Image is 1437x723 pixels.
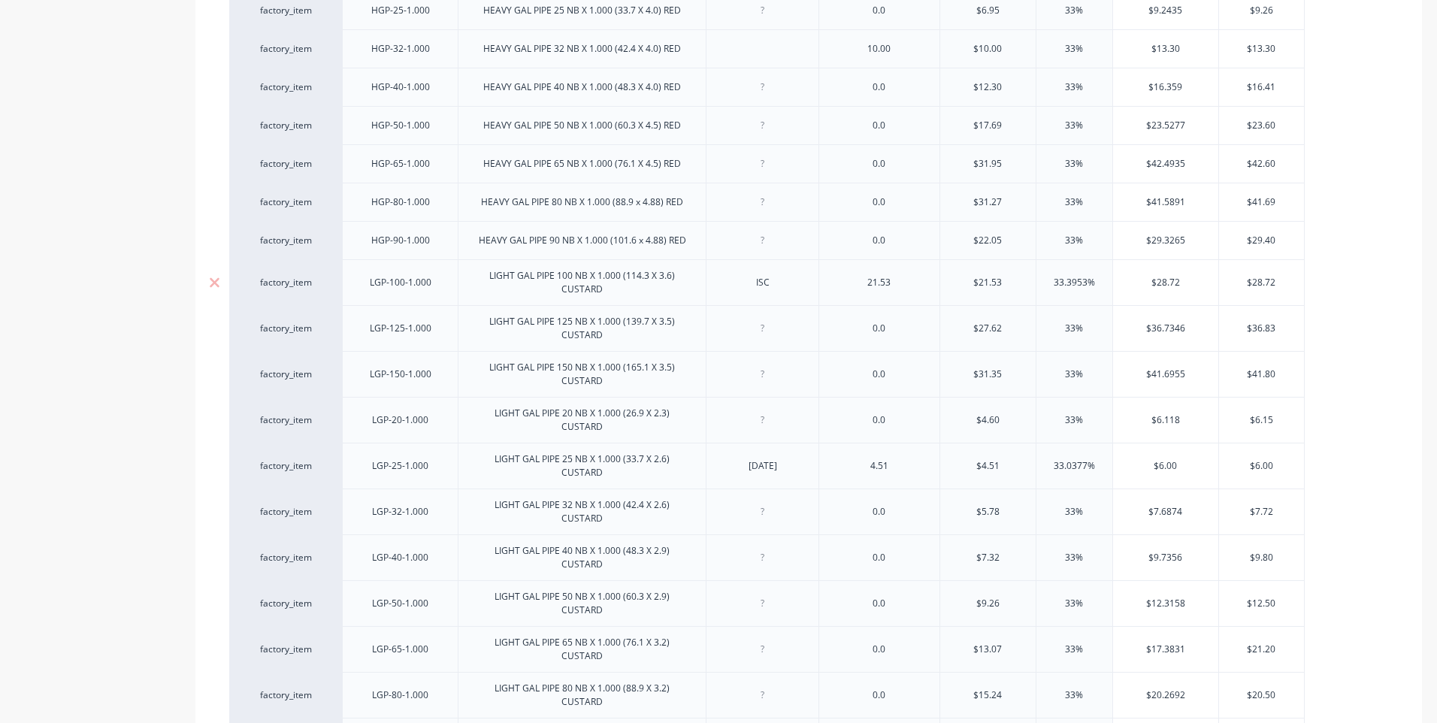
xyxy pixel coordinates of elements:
[229,29,1305,68] div: factory_itemHGP-32-1.000HEAVY GAL PIPE 32 NB X 1.000 (42.4 X 4.0) RED10.00$10.0033%$13.30$13.30
[940,264,1036,301] div: $21.53
[471,39,693,59] div: HEAVY GAL PIPE 32 NB X 1.000 (42.4 X 4.0) RED
[1219,676,1304,714] div: $20.50
[229,68,1305,106] div: factory_itemHGP-40-1.000HEAVY GAL PIPE 40 NB X 1.000 (48.3 X 4.0) RED0.0$12.3033%$16.359$16.41
[358,319,443,338] div: LGP-125-1.000
[360,502,440,522] div: LGP-32-1.000
[842,192,917,212] div: 0.0
[471,77,693,97] div: HEAVY GAL PIPE 40 NB X 1.000 (48.3 X 4.0) RED
[1113,310,1218,347] div: $36.7346
[1113,493,1218,531] div: $7.6874
[1036,585,1112,622] div: 33%
[229,183,1305,221] div: factory_itemHGP-80-1.000HEAVY GAL PIPE 80 NB X 1.000 (88.9 x 4.88) RED0.0$31.2733%$41.5891$41.69
[1219,355,1304,393] div: $41.80
[1113,68,1218,106] div: $16.359
[940,222,1036,259] div: $22.05
[1219,183,1304,221] div: $41.69
[940,107,1036,144] div: $17.69
[1036,222,1112,259] div: 33%
[1113,30,1218,68] div: $13.30
[464,633,700,666] div: LIGHT GAL PIPE 65 NB X 1.000 (76.1 X 3.2) CUSTARD
[1113,539,1218,576] div: $9.7356
[1113,585,1218,622] div: $12.3158
[842,273,917,292] div: 21.53
[359,116,442,135] div: HGP-50-1.000
[1036,493,1112,531] div: 33%
[1219,145,1304,183] div: $42.60
[1219,401,1304,439] div: $6.15
[940,676,1036,714] div: $15.24
[1219,222,1304,259] div: $29.40
[360,456,440,476] div: LGP-25-1.000
[1219,30,1304,68] div: $13.30
[244,4,327,17] div: factory_item
[842,1,917,20] div: 0.0
[244,413,327,427] div: factory_item
[244,42,327,56] div: factory_item
[1219,107,1304,144] div: $23.60
[359,154,442,174] div: HGP-65-1.000
[464,266,700,299] div: LIGHT GAL PIPE 100 NB X 1.000 (114.3 X 3.6) CUSTARD
[464,358,700,391] div: LIGHT GAL PIPE 150 NB X 1.000 (165.1 X 3.5) CUSTARD
[842,154,917,174] div: 0.0
[940,355,1036,393] div: $31.35
[229,397,1305,443] div: factory_itemLGP-20-1.000LIGHT GAL PIPE 20 NB X 1.000 (26.9 X 2.3) CUSTARD0.0$4.6033%$6.118$6.15
[244,551,327,564] div: factory_item
[940,310,1036,347] div: $27.62
[471,1,693,20] div: HEAVY GAL PIPE 25 NB X 1.000 (33.7 X 4.0) RED
[464,404,700,437] div: LIGHT GAL PIPE 20 NB X 1.000 (26.9 X 2.3) CUSTARD
[229,626,1305,672] div: factory_itemLGP-65-1.000LIGHT GAL PIPE 65 NB X 1.000 (76.1 X 3.2) CUSTARD0.0$13.0733%$17.3831$21.20
[244,276,327,289] div: factory_item
[244,195,327,209] div: factory_item
[360,548,440,567] div: LGP-40-1.000
[471,154,693,174] div: HEAVY GAL PIPE 65 NB X 1.000 (76.1 X 4.5) RED
[842,685,917,705] div: 0.0
[244,459,327,473] div: factory_item
[1113,447,1218,485] div: $6.00
[1036,145,1112,183] div: 33%
[842,319,917,338] div: 0.0
[1113,183,1218,221] div: $41.5891
[1219,68,1304,106] div: $16.41
[1219,539,1304,576] div: $9.80
[244,688,327,702] div: factory_item
[229,144,1305,183] div: factory_itemHGP-65-1.000HEAVY GAL PIPE 65 NB X 1.000 (76.1 X 4.5) RED0.0$31.9533%$42.4935$42.60
[244,368,327,381] div: factory_item
[229,580,1305,626] div: factory_itemLGP-50-1.000LIGHT GAL PIPE 50 NB X 1.000 (60.3 X 2.9) CUSTARD0.0$9.2633%$12.3158$12.50
[1219,493,1304,531] div: $7.72
[464,541,700,574] div: LIGHT GAL PIPE 40 NB X 1.000 (48.3 X 2.9) CUSTARD
[244,322,327,335] div: factory_item
[244,505,327,519] div: factory_item
[229,106,1305,144] div: factory_itemHGP-50-1.000HEAVY GAL PIPE 50 NB X 1.000 (60.3 X 4.5) RED0.0$17.6933%$23.5277$23.60
[1219,264,1304,301] div: $28.72
[1036,264,1112,301] div: 33.3953%
[360,410,440,430] div: LGP-20-1.000
[940,401,1036,439] div: $4.60
[1036,539,1112,576] div: 33%
[244,597,327,610] div: factory_item
[469,192,695,212] div: HEAVY GAL PIPE 80 NB X 1.000 (88.9 x 4.88) RED
[1036,676,1112,714] div: 33%
[940,30,1036,68] div: $10.00
[464,495,700,528] div: LIGHT GAL PIPE 32 NB X 1.000 (42.4 X 2.6) CUSTARD
[1036,355,1112,393] div: 33%
[244,643,327,656] div: factory_item
[229,443,1305,489] div: factory_itemLGP-25-1.000LIGHT GAL PIPE 25 NB X 1.000 (33.7 X 2.6) CUSTARD[DATE]4.51$4.5133.0377%$...
[467,231,698,250] div: HEAVY GAL PIPE 90 NB X 1.000 (101.6 x 4.88) RED
[940,68,1036,106] div: $12.30
[1113,676,1218,714] div: $20.2692
[359,1,442,20] div: HGP-25-1.000
[1219,585,1304,622] div: $12.50
[940,145,1036,183] div: $31.95
[1113,107,1218,144] div: $23.5277
[229,672,1305,718] div: factory_itemLGP-80-1.000LIGHT GAL PIPE 80 NB X 1.000 (88.9 X 3.2) CUSTARD0.0$15.2433%$20.2692$20.50
[842,640,917,659] div: 0.0
[842,410,917,430] div: 0.0
[940,447,1036,485] div: $4.51
[940,539,1036,576] div: $7.32
[842,365,917,384] div: 0.0
[940,183,1036,221] div: $31.27
[358,273,443,292] div: LGP-100-1.000
[244,234,327,247] div: factory_item
[1036,310,1112,347] div: 33%
[359,192,442,212] div: HGP-80-1.000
